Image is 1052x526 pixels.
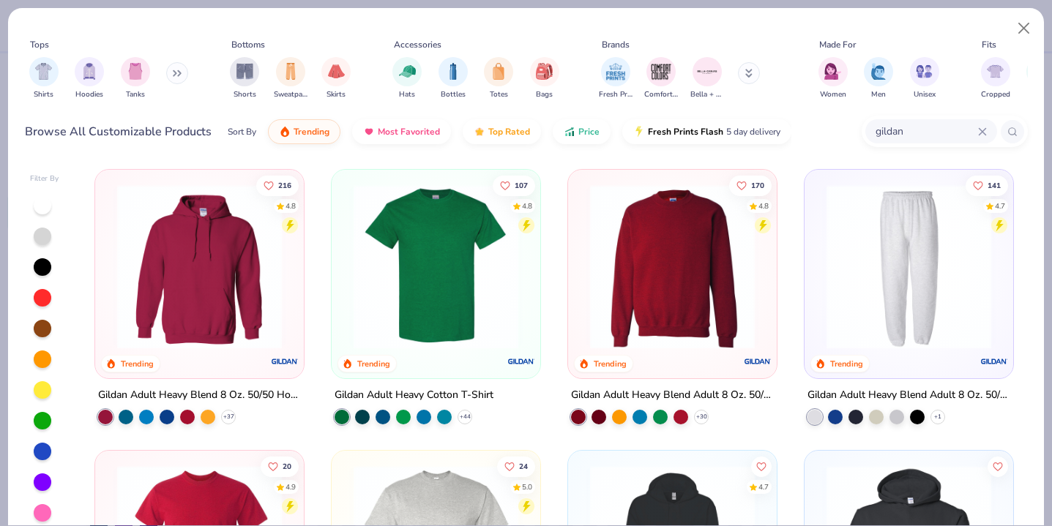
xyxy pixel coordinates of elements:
img: Hoodies Image [81,63,97,80]
button: Fresh Prints Flash5 day delivery [622,119,791,144]
button: filter button [690,57,724,100]
div: filter for Shorts [230,57,259,100]
div: filter for Bags [530,57,559,100]
img: Skirts Image [328,63,345,80]
div: filter for Tanks [121,57,150,100]
span: Shirts [34,89,53,100]
span: Top Rated [488,126,530,138]
div: 4.7 [758,481,769,492]
span: 141 [988,181,1001,189]
span: 20 [283,462,291,470]
div: 4.7 [995,200,1005,211]
span: Unisex [914,89,936,100]
div: filter for Bella + Canvas [690,57,724,100]
img: Bottles Image [445,63,461,80]
span: Totes [490,89,508,100]
button: filter button [392,57,422,100]
span: Men [871,89,886,100]
button: filter button [864,57,893,100]
div: filter for Men [864,57,893,100]
div: 4.8 [522,200,532,211]
button: filter button [321,57,351,100]
span: + 44 [460,413,471,421]
span: Comfort Colors [644,89,678,100]
div: Sort By [228,125,256,138]
div: Gildan Adult Heavy Blend Adult 8 Oz. 50/50 Sweatpants [807,386,1010,405]
div: filter for Hoodies [75,57,104,100]
img: Women Image [824,63,841,80]
button: Like [493,175,535,195]
img: 01756b78-01f6-4cc6-8d8a-3c30c1a0c8ac [110,184,289,349]
div: filter for Hats [392,57,422,100]
div: filter for Skirts [321,57,351,100]
img: TopRated.gif [474,126,485,138]
span: + 1 [934,413,941,421]
span: + 30 [696,413,707,421]
span: Skirts [327,89,346,100]
div: filter for Comfort Colors [644,57,678,100]
div: Bottoms [231,38,265,51]
div: 5.0 [522,481,532,492]
span: Bella + Canvas [690,89,724,100]
div: 4.9 [286,481,296,492]
button: filter button [599,57,633,100]
span: Women [820,89,846,100]
span: Tanks [126,89,145,100]
div: filter for Bottles [439,57,468,100]
button: Most Favorited [352,119,451,144]
img: Tanks Image [127,63,143,80]
img: Gildan logo [270,347,299,376]
img: Fresh Prints Image [605,61,627,83]
span: 170 [751,181,764,189]
img: flash.gif [633,126,645,138]
div: filter for Totes [484,57,513,100]
span: 5 day delivery [726,124,780,140]
button: filter button [910,57,939,100]
div: filter for Sweatpants [274,57,307,100]
button: Like [497,456,535,476]
img: trending.gif [279,126,291,138]
button: filter button [439,57,468,100]
button: Price [553,119,611,144]
div: Gildan Adult Heavy Blend Adult 8 Oz. 50/50 Fleece Crew [571,386,774,405]
img: Cropped Image [987,63,1004,80]
img: Shorts Image [236,63,253,80]
span: 216 [278,181,291,189]
img: Men Image [870,63,887,80]
div: filter for Shirts [29,57,59,100]
img: Bella + Canvas Image [696,61,718,83]
button: filter button [274,57,307,100]
button: Like [988,456,1008,476]
div: Fits [982,38,996,51]
button: Like [261,456,299,476]
button: filter button [981,57,1010,100]
img: Unisex Image [916,63,933,80]
button: filter button [75,57,104,100]
div: filter for Women [818,57,848,100]
button: filter button [530,57,559,100]
img: Bags Image [536,63,552,80]
button: filter button [644,57,678,100]
img: Totes Image [490,63,507,80]
span: Fresh Prints [599,89,633,100]
span: Price [578,126,600,138]
div: Made For [819,38,856,51]
button: filter button [484,57,513,100]
span: + 37 [223,413,234,421]
div: Gildan Adult Heavy Cotton T-Shirt [335,386,493,405]
div: 4.8 [758,200,769,211]
span: Trending [294,126,329,138]
input: Try "T-Shirt" [874,123,978,140]
div: 4.8 [286,200,296,211]
button: Top Rated [463,119,541,144]
span: 24 [519,462,528,470]
div: Brands [602,38,630,51]
button: Trending [268,119,340,144]
span: Hats [399,89,415,100]
button: filter button [818,57,848,100]
img: 13b9c606-79b1-4059-b439-68fabb1693f9 [819,184,999,349]
span: Bottles [441,89,466,100]
div: Tops [30,38,49,51]
img: Comfort Colors Image [650,61,672,83]
img: Gildan logo [507,347,536,376]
